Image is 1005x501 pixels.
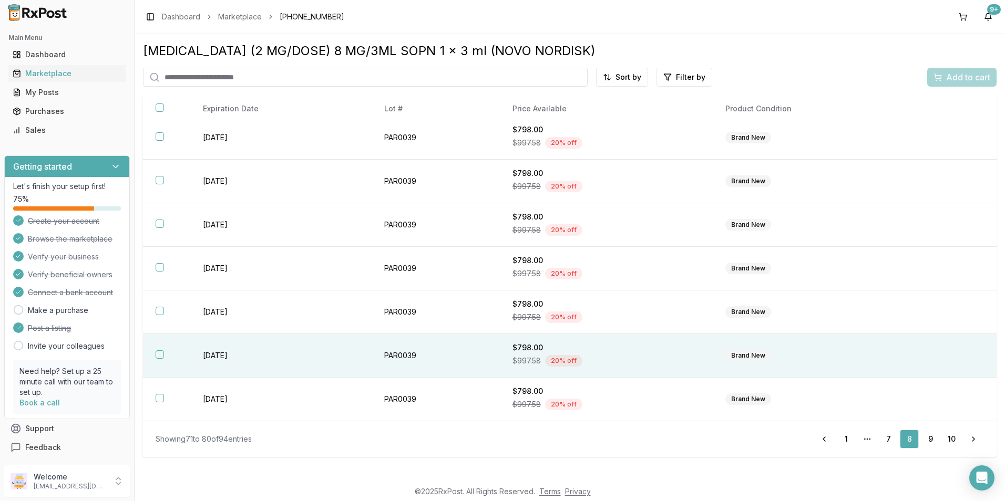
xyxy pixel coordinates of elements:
div: Brand New [725,132,771,143]
a: Go to previous page [814,430,835,448]
a: 9 [921,430,940,448]
h2: Main Menu [8,34,126,42]
div: Brand New [725,219,771,231]
td: PAR0039 [372,290,500,334]
div: 20 % off [545,355,582,367]
td: [DATE] [190,203,372,247]
div: Brand New [725,350,771,361]
img: RxPost Logo [4,4,71,21]
a: My Posts [8,83,126,102]
button: Filter by [657,68,712,87]
div: Brand New [725,393,771,405]
a: Privacy [565,487,591,496]
td: [DATE] [190,290,372,334]
p: Welcome [34,472,107,482]
td: PAR0039 [372,160,500,203]
a: Marketplace [218,12,262,22]
td: PAR0039 [372,378,500,421]
div: Sales [13,125,121,135]
p: [EMAIL_ADDRESS][DOMAIN_NAME] [34,482,107,490]
div: Brand New [725,306,771,318]
span: Verify beneficial owners [28,269,112,280]
a: Purchases [8,102,126,121]
div: 9+ [987,4,1001,15]
a: 8 [900,430,919,448]
span: Browse the marketplace [28,234,112,244]
div: $798.00 [512,124,700,135]
td: [DATE] [190,116,372,160]
td: [DATE] [190,334,372,378]
th: Price Available [500,95,713,123]
div: 20 % off [545,399,582,410]
th: Lot # [372,95,500,123]
div: Showing 71 to 80 of 94 entries [156,434,252,444]
span: Sort by [616,72,641,82]
div: $798.00 [512,386,700,396]
div: 20 % off [545,311,582,323]
span: $997.58 [512,138,541,148]
td: [DATE] [190,247,372,290]
span: Create your account [28,216,99,226]
a: Make a purchase [28,305,88,316]
div: 20 % off [545,181,582,192]
div: Marketplace [13,68,121,79]
button: Marketplace [4,65,130,82]
nav: breadcrumb [162,12,344,22]
a: Dashboard [162,12,200,22]
span: $997.58 [512,399,541,410]
a: 10 [942,430,961,448]
div: Open Intercom Messenger [969,465,994,490]
button: Sort by [596,68,648,87]
span: Post a listing [28,323,71,333]
div: 20 % off [545,137,582,149]
td: [DATE] [190,378,372,421]
div: Purchases [13,106,121,117]
span: [PHONE_NUMBER] [280,12,344,22]
div: 20 % off [545,268,582,279]
div: [MEDICAL_DATA] (2 MG/DOSE) 8 MG/3ML SOPN 1 x 3 ml (NOVO NORDISK) [143,43,997,59]
th: Product Condition [713,95,918,123]
a: Dashboard [8,45,126,64]
div: Brand New [725,175,771,187]
span: Connect a bank account [28,287,113,298]
span: 75 % [13,194,29,204]
div: $798.00 [512,299,700,309]
a: Go to next page [963,430,984,448]
h3: Getting started [13,160,72,173]
button: 9+ [980,8,997,25]
div: 20 % off [545,224,582,236]
p: Let's finish your setup first! [13,181,121,192]
div: $798.00 [512,212,700,222]
a: 1 [837,430,856,448]
a: Sales [8,121,126,140]
span: Feedback [25,442,61,453]
div: My Posts [13,87,121,98]
td: PAR0039 [372,203,500,247]
span: $997.58 [512,181,541,192]
span: $997.58 [512,356,541,366]
div: $798.00 [512,168,700,179]
a: Terms [539,487,561,496]
a: Book a call [19,398,60,407]
span: Verify your business [28,252,99,262]
a: 7 [879,430,898,448]
button: Sales [4,122,130,139]
td: [DATE] [190,160,372,203]
img: User avatar [11,473,27,489]
button: Dashboard [4,46,130,63]
button: My Posts [4,84,130,101]
button: Feedback [4,438,130,457]
div: Dashboard [13,49,121,60]
button: Purchases [4,103,130,120]
span: Filter by [676,72,705,82]
td: PAR0039 [372,247,500,290]
th: Expiration Date [190,95,372,123]
td: PAR0039 [372,334,500,378]
span: $997.58 [512,312,541,322]
a: Marketplace [8,64,126,83]
button: Support [4,419,130,438]
div: Brand New [725,263,771,274]
td: PAR0039 [372,116,500,160]
div: $798.00 [512,342,700,353]
p: Need help? Set up a 25 minute call with our team to set up. [19,366,115,398]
